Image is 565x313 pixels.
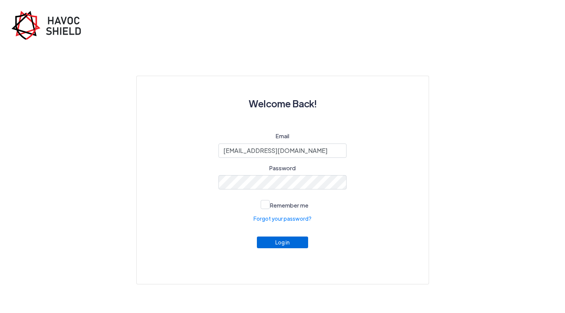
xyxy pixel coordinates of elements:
[276,132,289,140] label: Email
[257,237,308,248] button: Log in
[269,164,296,173] label: Password
[270,202,308,209] span: Remember me
[11,11,87,40] img: havoc-shield-register-logo.png
[253,215,312,223] a: Forgot your password?
[155,94,411,113] h3: Welcome Back!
